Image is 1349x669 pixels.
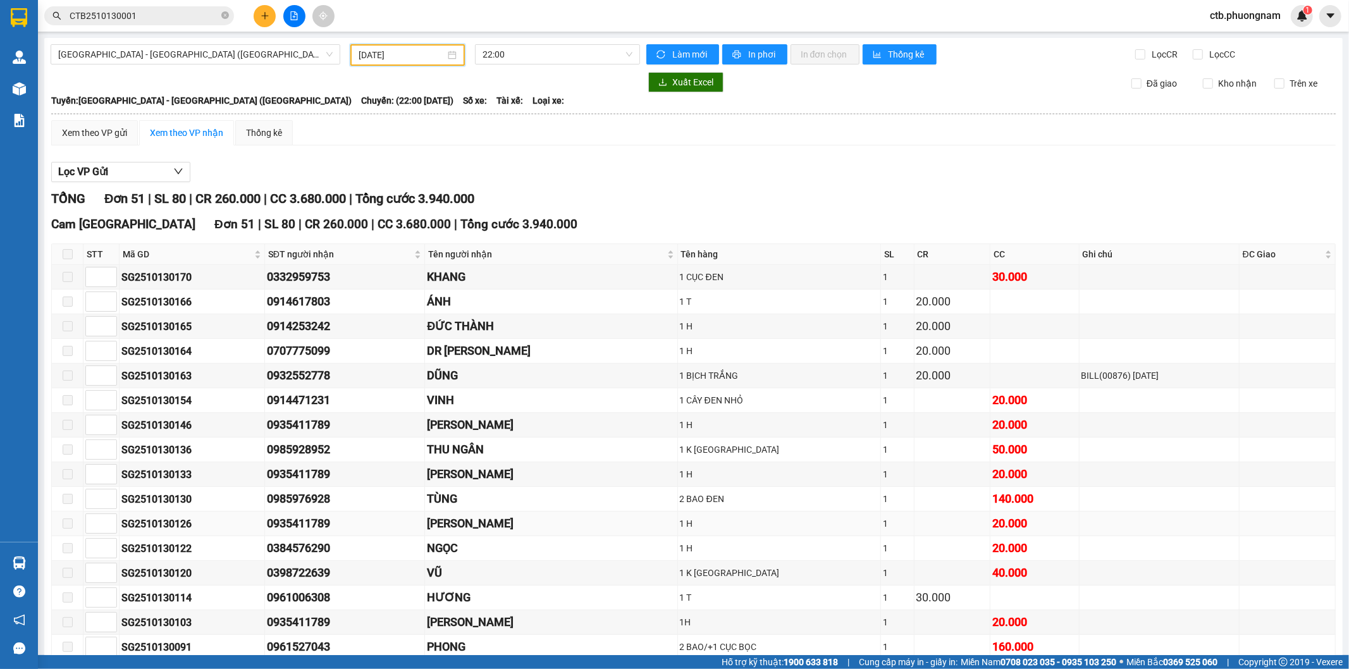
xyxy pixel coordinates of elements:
div: 0935411789 [267,465,422,483]
span: ctb.phuongnam [1200,8,1291,23]
div: SG2510130136 [121,442,262,458]
td: 0932552778 [265,364,425,388]
div: 20.000 [992,465,1076,483]
div: 1 H [680,344,878,358]
div: 0985928952 [267,441,422,458]
td: NGỌC [425,536,677,561]
span: In phơi [748,47,777,61]
span: Đơn 51 [214,217,255,231]
button: bar-chartThống kê [863,44,937,64]
span: | [371,217,374,231]
span: Lọc VP Gửi [58,164,108,180]
div: 1 [883,319,912,333]
td: SG2510130126 [120,512,265,536]
div: [PERSON_NAME] [427,613,675,631]
th: Ghi chú [1080,244,1240,265]
div: 20.000 [916,317,989,335]
span: | [349,191,352,206]
span: Đơn 51 [104,191,145,206]
span: SL 80 [264,217,295,231]
div: 20.000 [916,367,989,384]
td: VINH [425,388,677,413]
div: 160.000 [992,638,1076,656]
div: 20.000 [992,391,1076,409]
td: ÁNH [425,290,677,314]
div: SG2510130122 [121,541,262,556]
div: 1 K [GEOGRAPHIC_DATA] [680,443,878,457]
div: SG2510130120 [121,565,262,581]
div: 0914253242 [267,317,422,335]
div: Thống kê [246,126,282,140]
div: Xem theo VP gửi [62,126,127,140]
div: ÁNH [427,293,675,310]
div: DR [PERSON_NAME] [427,342,675,360]
td: NHẬT QUANG [425,413,677,438]
button: file-add [283,5,305,27]
span: Mã GD [123,247,252,261]
span: CC 3.680.000 [270,191,346,206]
div: 1 [883,270,912,284]
div: SG2510130164 [121,343,262,359]
td: SG2510130170 [120,265,265,290]
td: SG2510130091 [120,635,265,660]
div: VINH [427,391,675,409]
div: 0935411789 [267,613,422,631]
div: 1 T [680,295,878,309]
div: 1 H [680,517,878,531]
strong: 0708 023 035 - 0935 103 250 [1001,657,1116,667]
td: VŨ [425,561,677,586]
span: Hỗ trợ kỹ thuật: [722,655,838,669]
div: SG2510130133 [121,467,262,482]
div: 30.000 [916,589,989,606]
div: SG2510130165 [121,319,262,334]
span: | [189,191,192,206]
div: 1 H [680,541,878,555]
th: Tên hàng [678,244,881,265]
div: 1 CÂY ĐEN NHỎ [680,393,878,407]
div: VŨ [427,564,675,582]
div: 1 [883,369,912,383]
span: Tổng cước 3.940.000 [460,217,577,231]
div: 1 H [680,467,878,481]
div: NGỌC [427,539,675,557]
div: 1 H [680,418,878,432]
td: 0935411789 [265,462,425,487]
span: | [258,217,261,231]
td: SG2510130120 [120,561,265,586]
td: NHẬT QUANG [425,512,677,536]
div: 0932552778 [267,367,422,384]
div: SG2510130166 [121,294,262,310]
button: syncLàm mới [646,44,719,64]
span: Sài Gòn - Nha Trang (Hàng Hoá) [58,45,333,64]
span: Chuyến: (22:00 [DATE]) [361,94,453,107]
div: 2 BAO/+1 CỤC BỌC [680,640,878,654]
td: SG2510130166 [120,290,265,314]
td: PHONG [425,635,677,660]
div: 1 [883,517,912,531]
td: 0332959753 [265,265,425,290]
button: downloadXuất Excel [648,72,724,92]
span: 22:00 [483,45,632,64]
button: Lọc VP Gửi [51,162,190,182]
img: icon-new-feature [1297,10,1308,21]
td: SG2510130163 [120,364,265,388]
div: BILL(00876) [DATE] [1081,369,1237,383]
img: logo-vxr [11,8,27,27]
span: down [173,166,183,176]
div: 1 [883,615,912,629]
div: TÙNG [427,490,675,508]
button: caret-down [1319,5,1341,27]
div: 0961006308 [267,589,422,606]
div: 20.000 [992,613,1076,631]
td: TÙNG [425,487,677,512]
span: search [52,11,61,20]
td: 0914617803 [265,290,425,314]
div: 0935411789 [267,416,422,434]
td: ĐỨC THÀNH [425,314,677,339]
div: 50.000 [992,441,1076,458]
span: CR 260.000 [195,191,261,206]
span: Kho nhận [1213,77,1262,90]
span: caret-down [1325,10,1336,21]
img: solution-icon [13,114,26,127]
div: 0961527043 [267,638,422,656]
